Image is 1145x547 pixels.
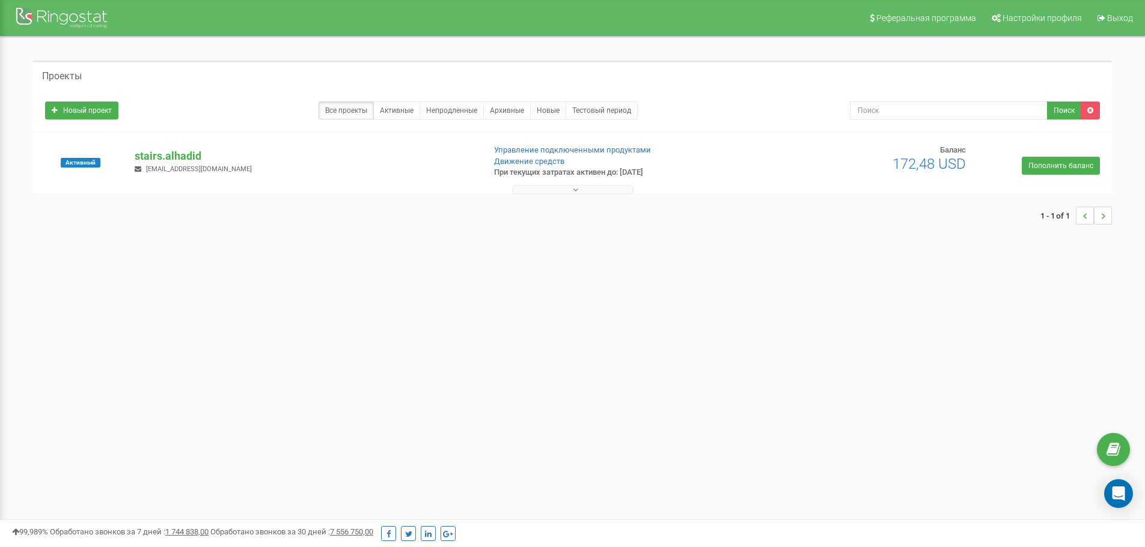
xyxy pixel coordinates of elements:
[1040,207,1076,225] span: 1 - 1 of 1
[850,101,1048,119] input: Поиск
[373,101,420,119] a: Активные
[61,158,100,168] span: Активный
[420,101,484,119] a: Непродленные
[483,101,531,119] a: Архивные
[330,527,373,536] u: 7 556 750,00
[494,157,564,166] a: Движение средств
[210,527,373,536] span: Обработано звонков за 30 дней :
[893,156,966,172] span: 172,48 USD
[12,527,48,536] span: 99,989%
[876,13,976,23] span: Реферальная программа
[1104,479,1133,508] div: Open Intercom Messenger
[1107,13,1133,23] span: Выход
[42,71,82,82] h5: Проекты
[494,167,744,178] p: При текущих затратах активен до: [DATE]
[1047,101,1081,119] button: Поиск
[45,101,118,119] a: Новый проект
[530,101,566,119] a: Новые
[146,165,252,173] span: [EMAIL_ADDRESS][DOMAIN_NAME]
[1040,195,1112,237] nav: ...
[1022,157,1100,175] a: Пополнить баланс
[50,527,209,536] span: Обработано звонков за 7 дней :
[319,101,374,119] a: Все проекты
[165,527,209,536] u: 1 744 838,00
[494,145,651,154] a: Управление подключенными продуктами
[940,145,966,154] span: Баланс
[135,148,474,164] p: stairs.alhadid
[566,101,638,119] a: Тестовый период
[1003,13,1082,23] span: Настройки профиля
